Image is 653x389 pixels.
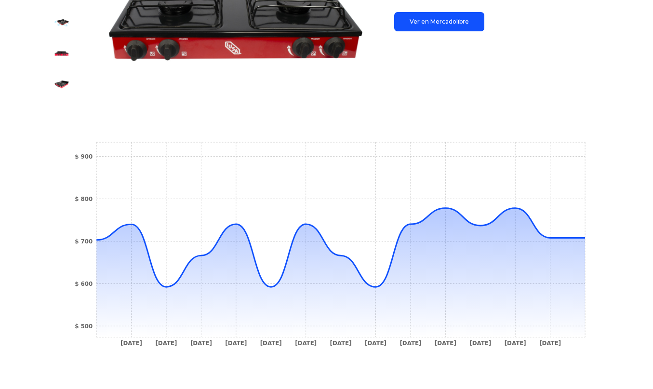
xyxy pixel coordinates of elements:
[539,340,561,347] tspan: [DATE]
[505,340,526,347] tspan: [DATE]
[75,238,93,245] tspan: $ 700
[394,12,484,31] a: Ver en Mercadolibre
[75,153,93,160] tspan: $ 900
[75,323,93,330] tspan: $ 500
[54,15,69,30] img: Parrilla a gas Iusa Caper roja
[155,340,177,347] tspan: [DATE]
[75,196,93,202] tspan: $ 800
[330,340,352,347] tspan: [DATE]
[400,340,421,347] tspan: [DATE]
[75,281,93,287] tspan: $ 600
[469,340,491,347] tspan: [DATE]
[190,340,212,347] tspan: [DATE]
[120,340,142,347] tspan: [DATE]
[225,340,247,347] tspan: [DATE]
[54,46,69,61] img: Parrilla a gas Iusa Caper roja
[365,340,386,347] tspan: [DATE]
[54,77,69,92] img: Parrilla a gas Iusa Caper roja
[295,340,317,347] tspan: [DATE]
[260,340,282,347] tspan: [DATE]
[435,340,456,347] tspan: [DATE]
